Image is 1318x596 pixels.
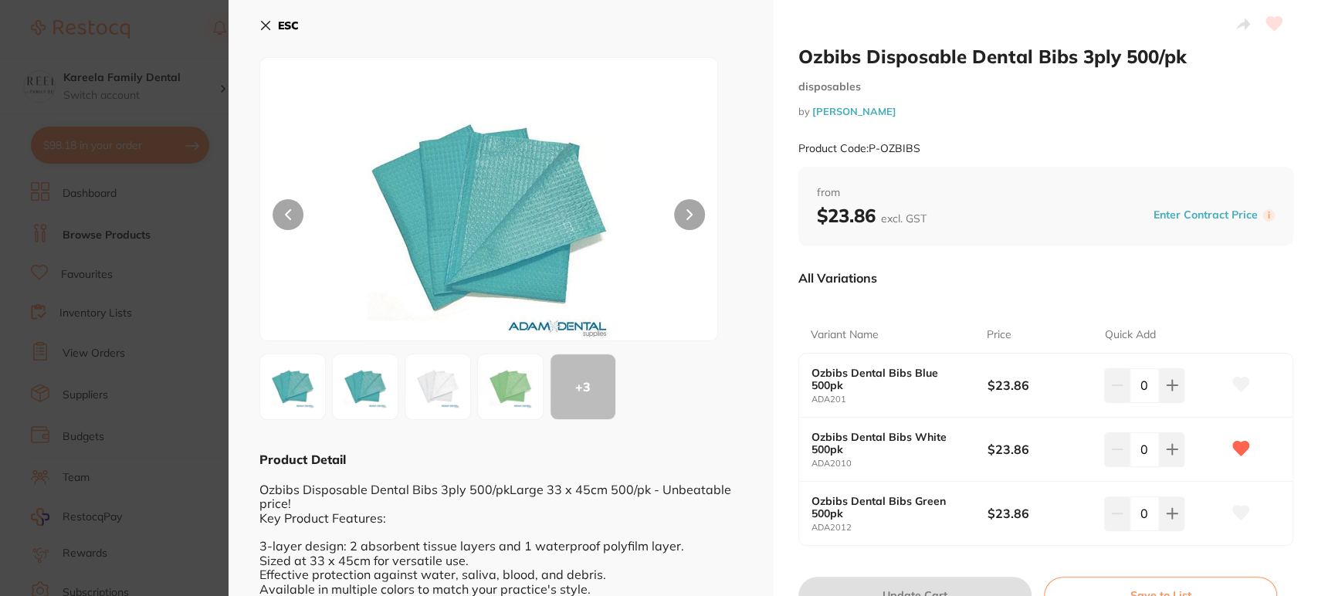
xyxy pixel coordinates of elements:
span: excl. GST [881,212,927,225]
b: $23.86 [987,377,1093,394]
span: from [817,185,1276,201]
small: ADA2012 [811,523,988,533]
p: Variant Name [811,327,879,343]
b: $23.86 [987,441,1093,458]
img: T1pCSUJTLmpwZw [351,97,625,340]
button: +3 [550,354,616,420]
p: Price [987,327,1011,343]
small: ADA201 [811,395,988,405]
div: + 3 [551,354,615,419]
img: MTAuanBn [410,359,466,415]
b: Ozbibs Dental Bibs Green 500pk [811,495,970,520]
p: Quick Add [1104,327,1155,343]
b: Ozbibs Dental Bibs Blue 500pk [811,367,970,391]
h2: Ozbibs Disposable Dental Bibs 3ply 500/pk [798,45,1294,68]
small: by [798,106,1294,117]
label: i [1262,209,1275,222]
a: [PERSON_NAME] [812,105,896,117]
b: Product Detail [259,452,346,467]
small: Product Code: P-OZBIBS [798,142,920,155]
img: MS5qcGc [337,359,393,415]
b: $23.86 [817,204,927,227]
small: ADA2010 [811,459,988,469]
b: Ozbibs Dental Bibs White 500pk [811,431,970,455]
button: ESC [259,12,299,39]
img: MTIuanBn [483,359,538,415]
b: $23.86 [987,505,1093,522]
img: T1pCSUJTLmpwZw [265,359,320,415]
b: ESC [278,19,299,32]
button: Enter Contract Price [1149,208,1262,222]
p: All Variations [798,270,877,286]
small: disposables [798,80,1294,93]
